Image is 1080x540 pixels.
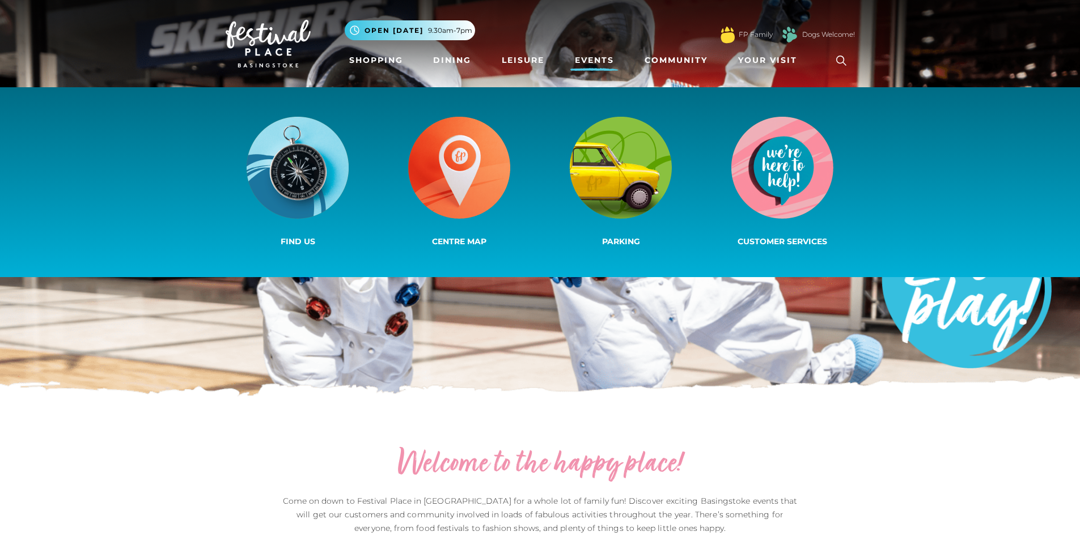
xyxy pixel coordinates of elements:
span: Centre Map [432,236,486,246]
a: Dining [429,50,476,71]
p: Come on down to Festival Place in [GEOGRAPHIC_DATA] for a whole lot of family fun! Discover excit... [279,494,801,535]
a: Events [570,50,619,71]
a: Leisure [497,50,549,71]
h2: Welcome to the happy place! [279,447,801,483]
span: Your Visit [738,54,797,66]
a: FP Family [739,29,773,40]
a: Customer Services [702,114,863,250]
a: Centre Map [379,114,540,250]
img: Festival Place Logo [226,20,311,67]
a: Shopping [345,50,408,71]
a: Parking [540,114,702,250]
a: Your Visit [734,50,807,71]
span: Customer Services [738,236,827,246]
a: Dogs Welcome! [802,29,855,40]
a: Find us [217,114,379,250]
button: Open [DATE] 9.30am-7pm [345,20,475,40]
span: Find us [281,236,315,246]
span: Parking [602,236,640,246]
a: Community [640,50,712,71]
span: Open [DATE] [365,25,423,36]
span: 9.30am-7pm [428,25,472,36]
